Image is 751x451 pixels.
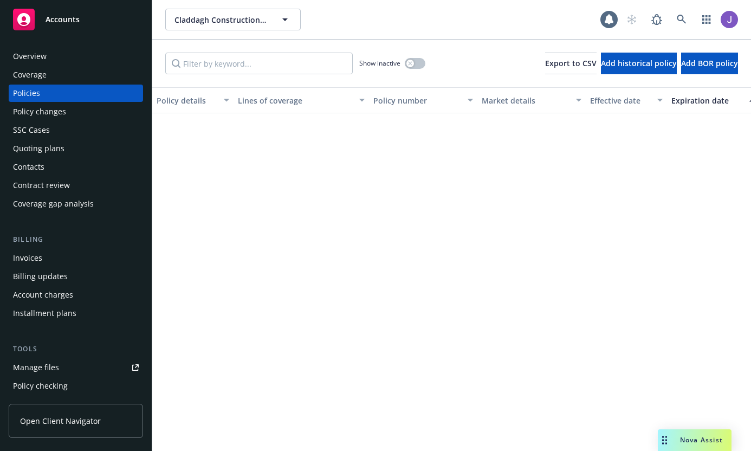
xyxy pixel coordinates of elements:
div: Coverage gap analysis [13,195,94,212]
div: Policy checking [13,377,68,395]
div: Policy number [373,95,461,106]
span: Claddagh Construction, Inc. [174,14,268,25]
span: Open Client Navigator [20,415,101,427]
div: Effective date [590,95,651,106]
a: Contract review [9,177,143,194]
a: Search [671,9,692,30]
a: Installment plans [9,305,143,322]
span: Export to CSV [545,58,597,68]
a: Quoting plans [9,140,143,157]
div: Policies [13,85,40,102]
img: photo [721,11,738,28]
div: Drag to move [658,429,671,451]
div: Coverage [13,66,47,83]
div: Invoices [13,249,42,267]
a: Invoices [9,249,143,267]
a: Coverage gap analysis [9,195,143,212]
div: Policy changes [13,103,66,120]
button: Add historical policy [601,53,677,74]
a: Manage files [9,359,143,376]
button: Policy details [152,87,234,113]
div: Billing updates [13,268,68,285]
a: Report a Bug [646,9,668,30]
div: Contract review [13,177,70,194]
span: Show inactive [359,59,400,68]
span: Nova Assist [680,435,723,444]
a: Coverage [9,66,143,83]
div: Policy details [157,95,217,106]
a: Overview [9,48,143,65]
div: Account charges [13,286,73,304]
div: Expiration date [671,95,743,106]
div: Tools [9,344,143,355]
span: Accounts [46,15,80,24]
div: Lines of coverage [238,95,353,106]
a: Account charges [9,286,143,304]
div: Overview [13,48,47,65]
a: Billing updates [9,268,143,285]
a: Start snowing [621,9,643,30]
div: Installment plans [13,305,76,322]
a: Policy changes [9,103,143,120]
a: Contacts [9,158,143,176]
a: Policies [9,85,143,102]
a: SSC Cases [9,121,143,139]
input: Filter by keyword... [165,53,353,74]
button: Add BOR policy [681,53,738,74]
div: Contacts [13,158,44,176]
div: Manage files [13,359,59,376]
div: Billing [9,234,143,245]
button: Effective date [586,87,667,113]
button: Market details [477,87,586,113]
button: Claddagh Construction, Inc. [165,9,301,30]
a: Switch app [696,9,717,30]
button: Nova Assist [658,429,731,451]
button: Policy number [369,87,477,113]
div: Quoting plans [13,140,64,157]
button: Export to CSV [545,53,597,74]
span: Add historical policy [601,58,677,68]
a: Policy checking [9,377,143,395]
div: Market details [482,95,569,106]
span: Add BOR policy [681,58,738,68]
button: Lines of coverage [234,87,369,113]
div: SSC Cases [13,121,50,139]
a: Accounts [9,4,143,35]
